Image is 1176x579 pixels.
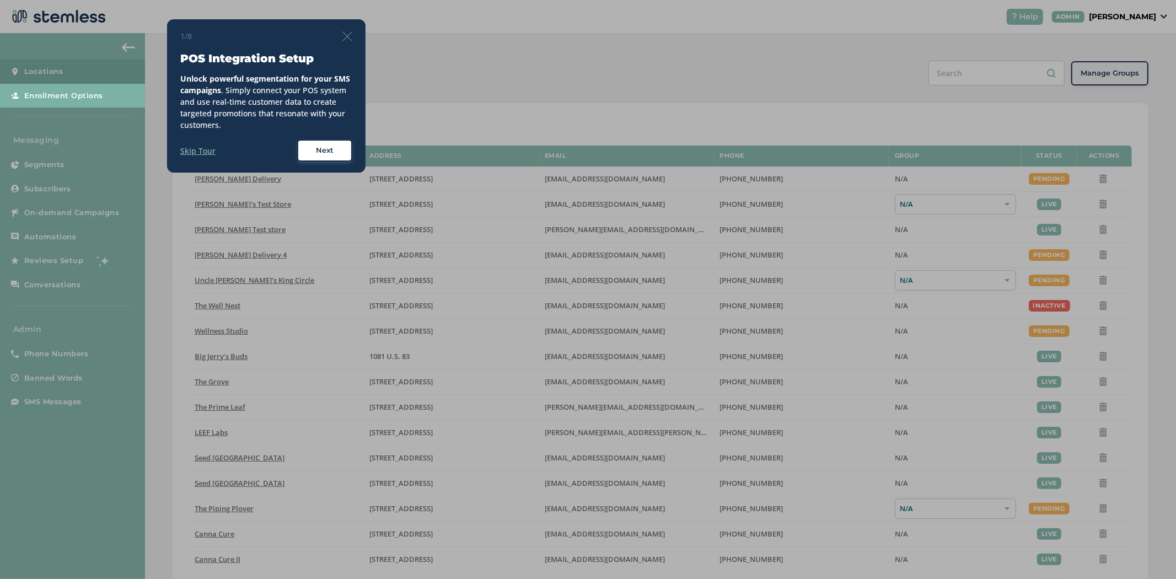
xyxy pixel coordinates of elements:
[180,145,216,157] label: Skip Tour
[342,31,352,41] img: icon-close-thin-accent-606ae9a3.svg
[316,145,334,156] span: Next
[180,73,352,131] div: . Simply connect your POS system and use real-time customer data to create targeted promotions th...
[1121,526,1176,579] iframe: Chat Widget
[24,90,103,101] span: Enrollment Options
[180,30,192,42] span: 1/8
[180,51,352,66] h3: POS Integration Setup
[297,140,352,162] button: Next
[180,73,350,95] strong: Unlock powerful segmentation for your SMS campaigns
